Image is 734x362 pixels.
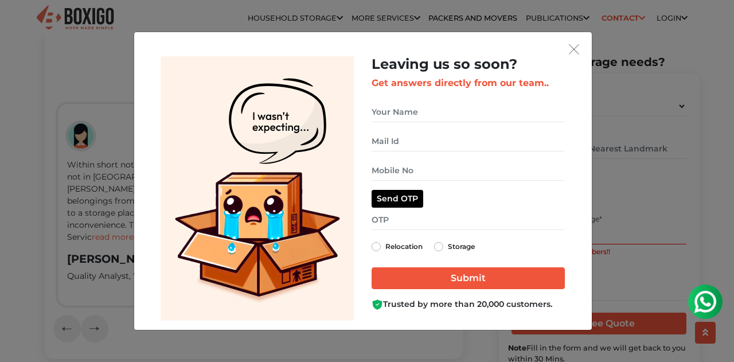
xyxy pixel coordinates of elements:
[372,77,565,88] h3: Get answers directly from our team..
[372,267,565,289] input: Submit
[372,210,565,230] input: OTP
[372,190,423,208] button: Send OTP
[569,44,579,55] img: exit
[161,56,354,321] img: Lead Welcome Image
[372,56,565,73] h2: Leaving us so soon?
[11,11,34,34] img: whatsapp-icon.svg
[372,299,383,310] img: Boxigo Customer Shield
[372,131,565,151] input: Mail Id
[372,102,565,122] input: Your Name
[385,240,423,254] label: Relocation
[448,240,475,254] label: Storage
[372,298,565,310] div: Trusted by more than 20,000 customers.
[372,161,565,181] input: Mobile No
